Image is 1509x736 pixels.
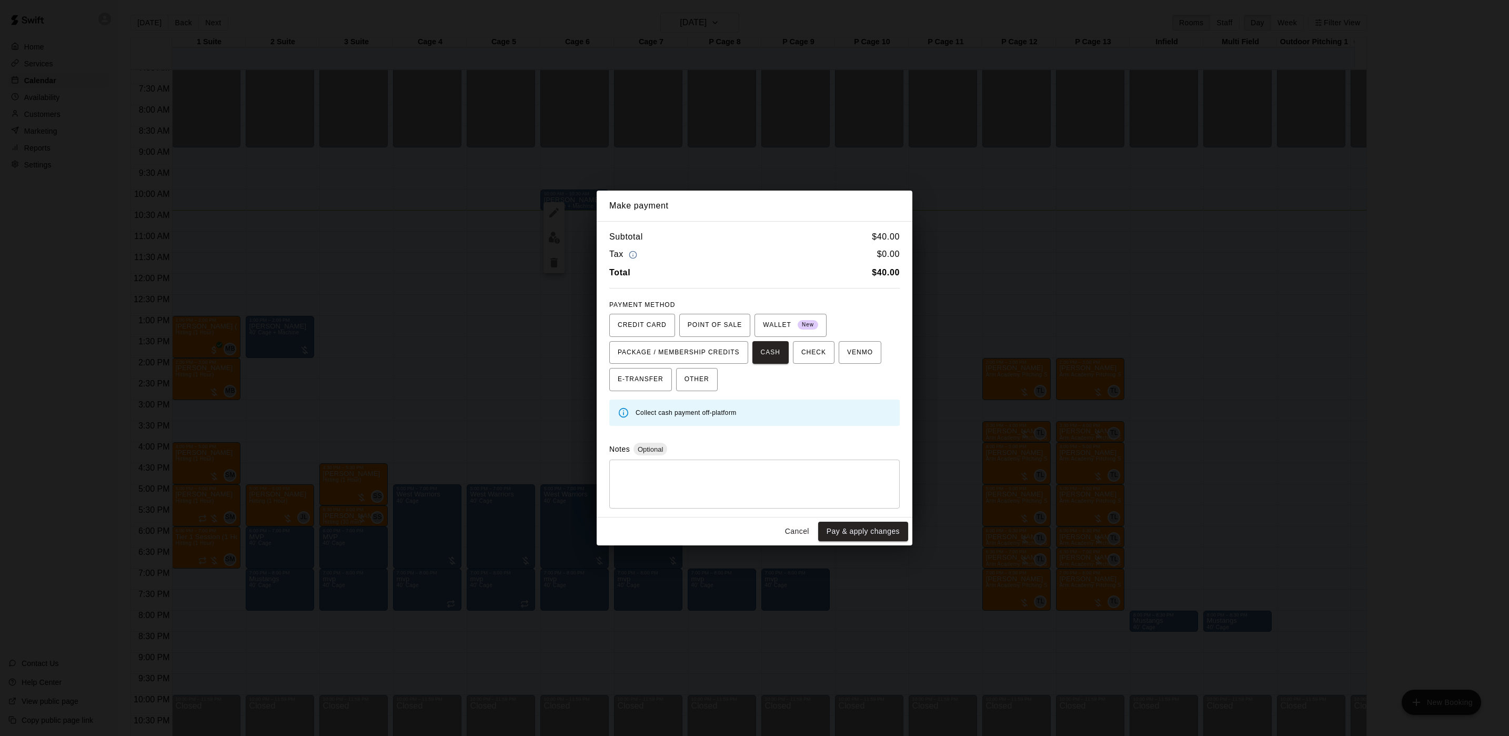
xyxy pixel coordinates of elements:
[618,317,667,334] span: CREDIT CARD
[755,314,827,337] button: WALLET New
[847,344,873,361] span: VENMO
[688,317,742,334] span: POINT OF SALE
[818,522,908,541] button: Pay & apply changes
[877,247,900,262] h6: $ 0.00
[752,341,789,364] button: CASH
[609,230,643,244] h6: Subtotal
[609,314,675,337] button: CREDIT CARD
[801,344,826,361] span: CHECK
[872,268,900,277] b: $ 40.00
[679,314,750,337] button: POINT OF SALE
[676,368,718,391] button: OTHER
[798,318,818,332] span: New
[872,230,900,244] h6: $ 40.00
[793,341,834,364] button: CHECK
[609,247,640,262] h6: Tax
[839,341,881,364] button: VENMO
[636,409,737,416] span: Collect cash payment off-platform
[597,191,912,221] h2: Make payment
[633,445,667,453] span: Optional
[763,317,818,334] span: WALLET
[609,268,630,277] b: Total
[618,371,663,388] span: E-TRANSFER
[761,344,780,361] span: CASH
[685,371,709,388] span: OTHER
[609,445,630,453] label: Notes
[780,522,814,541] button: Cancel
[609,301,675,309] span: PAYMENT METHOD
[609,368,672,391] button: E-TRANSFER
[609,341,748,364] button: PACKAGE / MEMBERSHIP CREDITS
[618,344,740,361] span: PACKAGE / MEMBERSHIP CREDITS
